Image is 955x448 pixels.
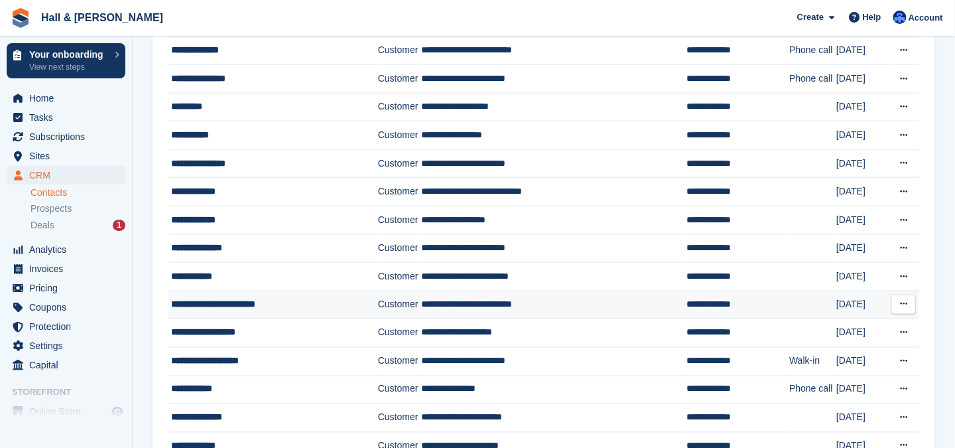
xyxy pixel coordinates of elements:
p: Your onboarding [29,50,108,59]
td: [DATE] [836,348,889,376]
td: [DATE] [836,234,889,263]
a: menu [7,336,125,355]
td: [DATE] [836,376,889,404]
a: menu [7,166,125,185]
span: Home [29,89,109,108]
img: stora-icon-8386f47178a22dfd0bd8f6a31ec36ba5ce8667c1dd55bd0f319d3a0aa187defe.svg [11,8,31,28]
span: Tasks [29,108,109,127]
span: Sites [29,147,109,165]
td: Phone call [789,37,836,65]
td: Phone call [789,376,836,404]
a: Prospects [31,202,125,216]
td: Customer [378,234,422,263]
a: Hall & [PERSON_NAME] [36,7,168,29]
span: Deals [31,219,54,232]
span: Analytics [29,240,109,259]
a: menu [7,298,125,317]
a: menu [7,356,125,374]
td: [DATE] [836,37,889,65]
td: Customer [378,93,422,121]
p: View next steps [29,61,108,73]
span: Online Store [29,402,109,421]
a: menu [7,147,125,165]
span: Help [863,11,881,24]
td: Customer [378,404,422,433]
td: Customer [378,37,422,65]
td: [DATE] [836,121,889,150]
a: menu [7,279,125,297]
td: Customer [378,178,422,206]
a: menu [7,240,125,259]
a: Your onboarding View next steps [7,43,125,78]
td: [DATE] [836,319,889,348]
span: Invoices [29,260,109,278]
span: Create [797,11,824,24]
td: [DATE] [836,263,889,291]
td: [DATE] [836,178,889,206]
a: menu [7,127,125,146]
a: Deals 1 [31,218,125,232]
td: [DATE] [836,149,889,178]
td: Customer [378,319,422,348]
td: Customer [378,149,422,178]
td: Customer [378,121,422,150]
td: Phone call [789,65,836,94]
td: Customer [378,348,422,376]
a: Preview store [109,404,125,419]
span: Settings [29,336,109,355]
a: Contacts [31,187,125,199]
td: [DATE] [836,404,889,433]
td: [DATE] [836,206,889,235]
a: menu [7,89,125,108]
span: Capital [29,356,109,374]
span: Prospects [31,202,72,215]
span: Storefront [12,386,132,399]
a: menu [7,108,125,127]
a: menu [7,317,125,336]
td: Customer [378,65,422,94]
span: Coupons [29,298,109,317]
td: Customer [378,263,422,291]
a: menu [7,402,125,421]
span: Account [909,11,943,25]
td: [DATE] [836,65,889,94]
span: CRM [29,166,109,185]
a: menu [7,260,125,278]
td: Customer [378,376,422,404]
td: Customer [378,291,422,319]
td: [DATE] [836,93,889,121]
td: [DATE] [836,291,889,319]
span: Pricing [29,279,109,297]
td: Walk-in [789,348,836,376]
span: Subscriptions [29,127,109,146]
div: 1 [113,220,125,231]
td: Customer [378,206,422,235]
img: Claire Banham [893,11,907,24]
span: Protection [29,317,109,336]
